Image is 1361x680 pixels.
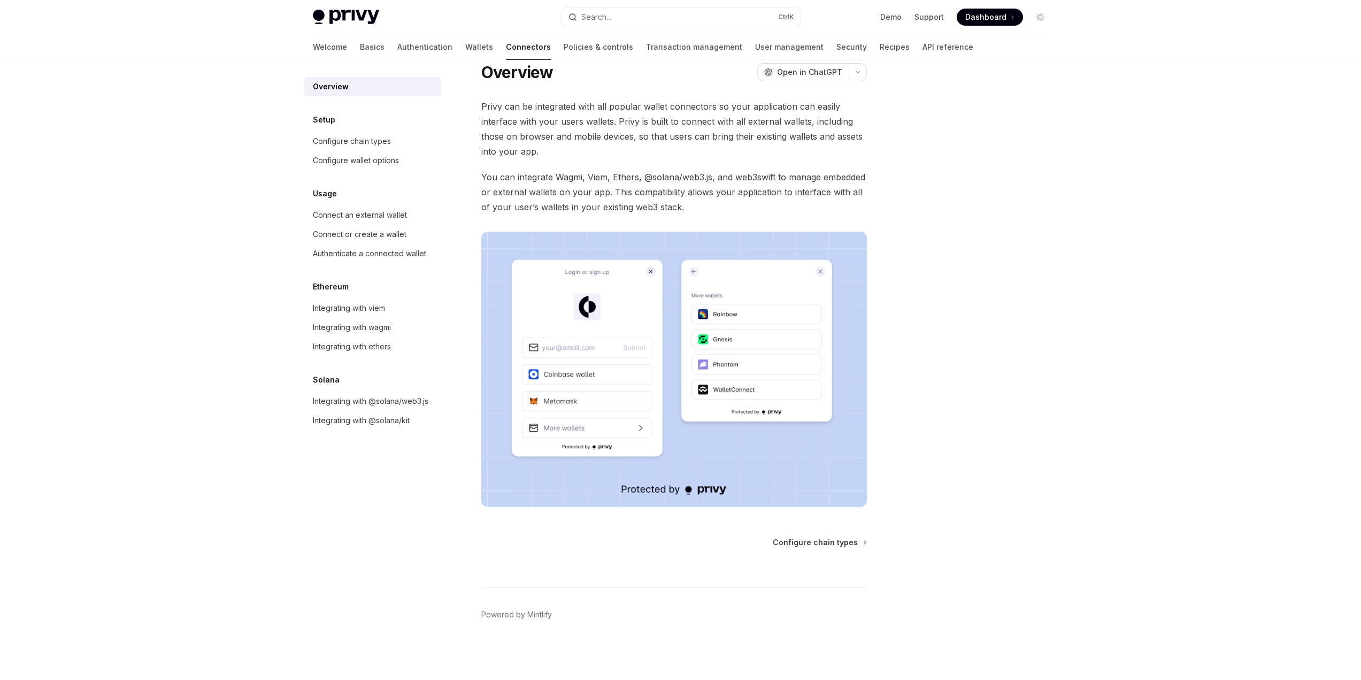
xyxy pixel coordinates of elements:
[313,340,391,353] div: Integrating with ethers
[304,392,441,411] a: Integrating with @solana/web3.js
[313,135,391,148] div: Configure chain types
[922,34,973,60] a: API reference
[506,34,551,60] a: Connectors
[313,395,428,408] div: Integrating with @solana/web3.js
[313,34,347,60] a: Welcome
[465,34,493,60] a: Wallets
[481,232,867,507] img: Connectors3
[564,34,633,60] a: Policies & controls
[304,205,441,225] a: Connect an external wallet
[755,34,824,60] a: User management
[481,63,553,82] h1: Overview
[561,7,801,27] button: Search...CtrlK
[914,12,944,22] a: Support
[965,12,1006,22] span: Dashboard
[778,13,794,21] span: Ctrl K
[481,609,552,620] a: Powered by Mintlify
[836,34,867,60] a: Security
[773,537,866,548] a: Configure chain types
[313,414,410,427] div: Integrating with @solana/kit
[304,225,441,244] a: Connect or create a wallet
[304,151,441,170] a: Configure wallet options
[481,170,867,215] span: You can integrate Wagmi, Viem, Ethers, @solana/web3.js, and web3swift to manage embedded or exter...
[777,67,842,78] span: Open in ChatGPT
[757,63,849,81] button: Open in ChatGPT
[313,228,406,241] div: Connect or create a wallet
[304,77,441,96] a: Overview
[313,113,335,126] h5: Setup
[304,244,441,263] a: Authenticate a connected wallet
[304,132,441,151] a: Configure chain types
[304,318,441,337] a: Integrating with wagmi
[957,9,1023,26] a: Dashboard
[304,337,441,356] a: Integrating with ethers
[313,373,340,386] h5: Solana
[313,280,349,293] h5: Ethereum
[360,34,385,60] a: Basics
[313,209,407,221] div: Connect an external wallet
[304,411,441,430] a: Integrating with @solana/kit
[1032,9,1049,26] button: Toggle dark mode
[880,12,902,22] a: Demo
[581,11,611,24] div: Search...
[646,34,742,60] a: Transaction management
[397,34,452,60] a: Authentication
[313,321,391,334] div: Integrating with wagmi
[313,80,349,93] div: Overview
[773,537,858,548] span: Configure chain types
[313,187,337,200] h5: Usage
[481,99,867,159] span: Privy can be integrated with all popular wallet connectors so your application can easily interfa...
[304,299,441,318] a: Integrating with viem
[313,302,385,315] div: Integrating with viem
[313,247,426,260] div: Authenticate a connected wallet
[880,34,910,60] a: Recipes
[313,10,379,25] img: light logo
[313,154,399,167] div: Configure wallet options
